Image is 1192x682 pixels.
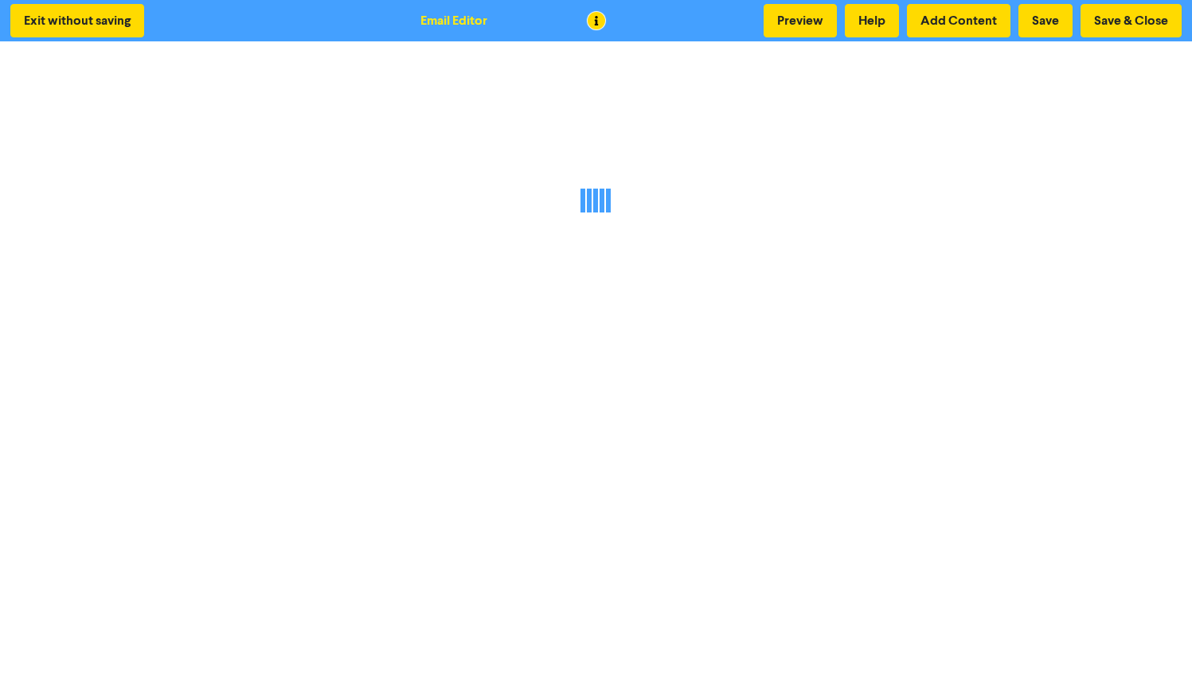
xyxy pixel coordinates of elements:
[10,4,144,37] button: Exit without saving
[907,4,1010,37] button: Add Content
[845,4,899,37] button: Help
[1018,4,1073,37] button: Save
[1081,4,1182,37] button: Save & Close
[420,11,487,30] div: Email Editor
[764,4,837,37] button: Preview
